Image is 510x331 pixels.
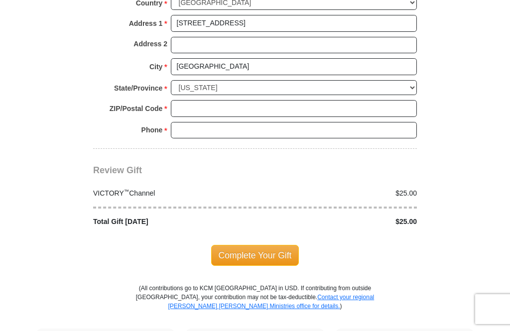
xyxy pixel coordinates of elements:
[135,284,375,329] p: (All contributions go to KCM [GEOGRAPHIC_DATA] in USD. If contributing from outside [GEOGRAPHIC_D...
[88,188,255,199] div: VICTORY Channel
[93,165,142,175] span: Review Gift
[129,16,163,30] strong: Address 1
[149,60,162,74] strong: City
[114,81,162,95] strong: State/Province
[110,102,163,115] strong: ZIP/Postal Code
[133,37,167,51] strong: Address 2
[211,245,299,266] span: Complete Your Gift
[255,217,422,227] div: $25.00
[88,217,255,227] div: Total Gift [DATE]
[255,188,422,199] div: $25.00
[141,123,163,137] strong: Phone
[124,188,129,194] sup: ™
